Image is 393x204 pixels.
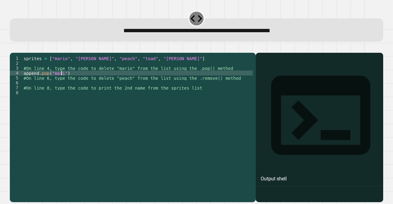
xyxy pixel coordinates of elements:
[10,80,22,85] div: 6
[10,90,22,95] div: 8
[10,85,22,90] div: 7
[10,56,22,61] div: 1
[10,61,22,66] div: 2
[10,71,22,75] div: 4
[10,66,22,71] div: 3
[10,75,22,80] div: 5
